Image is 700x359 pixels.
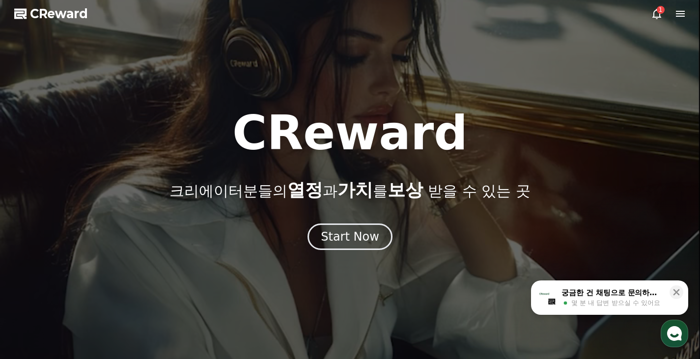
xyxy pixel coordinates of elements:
div: 1 [657,6,665,14]
a: 1 [651,8,663,20]
span: 가치 [337,180,373,200]
span: 보상 [388,180,423,200]
div: Start Now [321,229,379,245]
a: Start Now [308,233,392,243]
button: Start Now [308,223,392,250]
p: 크리에이터분들의 과 를 받을 수 있는 곳 [169,180,530,200]
span: 열정 [287,180,323,200]
h1: CReward [232,110,468,157]
a: CReward [14,6,88,22]
span: CReward [30,6,88,22]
